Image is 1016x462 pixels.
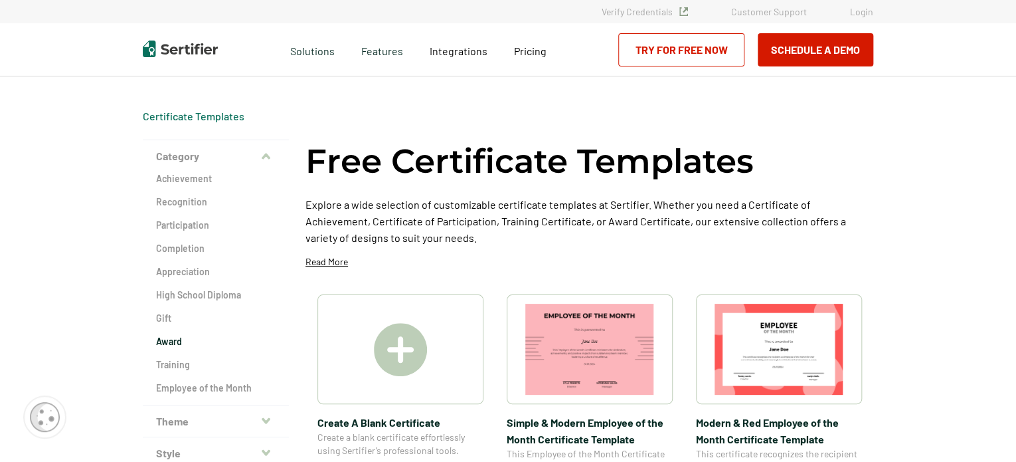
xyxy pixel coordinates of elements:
span: Integrations [430,45,487,57]
a: Appreciation [156,265,276,279]
a: Pricing [514,41,547,58]
span: Features [361,41,403,58]
a: Recognition [156,195,276,209]
a: Integrations [430,41,487,58]
span: Certificate Templates [143,110,244,123]
a: Customer Support [731,6,807,17]
span: Modern & Red Employee of the Month Certificate Template [696,414,862,447]
img: Create A Blank Certificate [374,323,427,376]
a: Gift [156,312,276,325]
img: Simple & Modern Employee of the Month Certificate Template [525,304,654,395]
a: Completion [156,242,276,255]
a: Participation [156,219,276,232]
span: Solutions [290,41,335,58]
div: Category [143,172,289,405]
img: Modern & Red Employee of the Month Certificate Template [715,304,843,395]
a: High School Diploma [156,289,276,302]
span: Simple & Modern Employee of the Month Certificate Template [507,414,673,447]
a: Certificate Templates [143,110,244,122]
a: Verify Credentials [602,6,688,17]
button: Category [143,140,289,172]
span: Pricing [514,45,547,57]
a: Try for Free Now [618,33,744,66]
a: Training [156,358,276,372]
button: Theme [143,405,289,437]
h1: Free Certificate Templates [305,140,754,183]
button: Schedule a Demo [758,33,873,66]
iframe: Chat Widget [950,398,1016,462]
span: Create a blank certificate effortlessly using Sertifier’s professional tools. [317,431,483,457]
div: Breadcrumb [143,110,244,123]
span: Create A Blank Certificate [317,414,483,431]
img: Cookie Popup Icon [30,402,60,432]
img: Verified [679,7,688,16]
p: Read More [305,255,348,269]
img: Sertifier | Digital Credentialing Platform [143,41,218,57]
a: Login [850,6,873,17]
a: Award [156,335,276,348]
a: Employee of the Month [156,382,276,395]
a: Achievement [156,172,276,185]
p: Explore a wide selection of customizable certificate templates at Sertifier. Whether you need a C... [305,196,873,246]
